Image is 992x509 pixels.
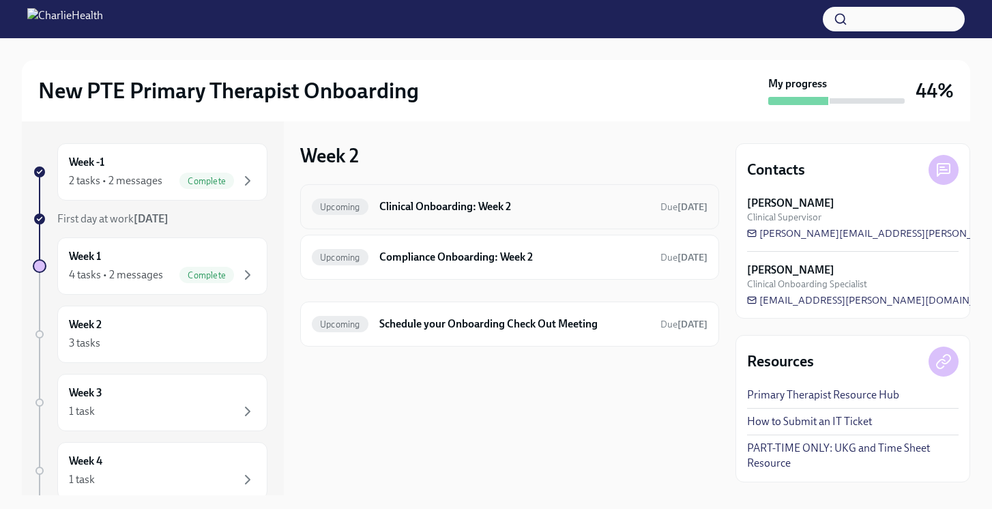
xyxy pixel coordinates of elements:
[57,212,169,225] span: First day at work
[33,143,267,201] a: Week -12 tasks • 2 messagesComplete
[134,212,169,225] strong: [DATE]
[747,196,834,211] strong: [PERSON_NAME]
[69,336,100,351] div: 3 tasks
[69,173,162,188] div: 2 tasks • 2 messages
[27,8,103,30] img: CharlieHealth
[69,404,95,419] div: 1 task
[747,211,821,224] span: Clinical Supervisor
[312,313,707,335] a: UpcomingSchedule your Onboarding Check Out MeetingDue[DATE]
[677,319,707,330] strong: [DATE]
[660,251,707,264] span: October 11th, 2025 10:00
[69,386,102,401] h6: Week 3
[69,155,104,170] h6: Week -1
[747,414,872,429] a: How to Submit an IT Ticket
[179,176,234,186] span: Complete
[747,388,899,403] a: Primary Therapist Resource Hub
[33,442,267,499] a: Week 41 task
[379,317,650,332] h6: Schedule your Onboarding Check Out Meeting
[379,250,650,265] h6: Compliance Onboarding: Week 2
[916,78,954,103] h3: 44%
[69,317,102,332] h6: Week 2
[179,270,234,280] span: Complete
[747,263,834,278] strong: [PERSON_NAME]
[312,252,368,263] span: Upcoming
[312,202,368,212] span: Upcoming
[660,318,707,331] span: October 11th, 2025 10:00
[660,201,707,213] span: Due
[69,454,102,469] h6: Week 4
[33,212,267,227] a: First day at work[DATE]
[747,160,805,180] h4: Contacts
[677,201,707,213] strong: [DATE]
[660,201,707,214] span: October 11th, 2025 10:00
[300,143,359,168] h3: Week 2
[312,319,368,330] span: Upcoming
[312,196,707,218] a: UpcomingClinical Onboarding: Week 2Due[DATE]
[69,472,95,487] div: 1 task
[379,199,650,214] h6: Clinical Onboarding: Week 2
[69,267,163,282] div: 4 tasks • 2 messages
[33,374,267,431] a: Week 31 task
[677,252,707,263] strong: [DATE]
[38,77,419,104] h2: New PTE Primary Therapist Onboarding
[768,76,827,91] strong: My progress
[660,319,707,330] span: Due
[747,351,814,372] h4: Resources
[747,278,867,291] span: Clinical Onboarding Specialist
[660,252,707,263] span: Due
[33,237,267,295] a: Week 14 tasks • 2 messagesComplete
[312,246,707,268] a: UpcomingCompliance Onboarding: Week 2Due[DATE]
[33,306,267,363] a: Week 23 tasks
[69,249,101,264] h6: Week 1
[747,441,959,471] a: PART-TIME ONLY: UKG and Time Sheet Resource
